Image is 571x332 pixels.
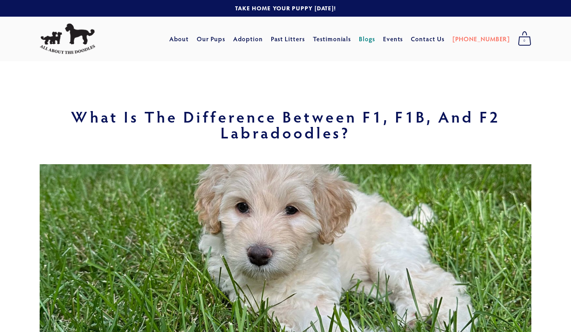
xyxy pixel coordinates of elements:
span: 0 [518,36,531,46]
a: Adoption [233,32,263,46]
a: Blogs [359,32,375,46]
a: Events [383,32,403,46]
a: 0 items in cart [514,29,535,49]
h1: What Is the Difference Between F1, F1B, and F2 Labradoodles? [40,109,531,140]
img: All About The Doodles [40,23,95,54]
a: Contact Us [411,32,445,46]
a: [PHONE_NUMBER] [452,32,510,46]
a: Past Litters [271,35,305,43]
a: Our Pups [197,32,226,46]
a: Testimonials [313,32,351,46]
a: About [169,32,189,46]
